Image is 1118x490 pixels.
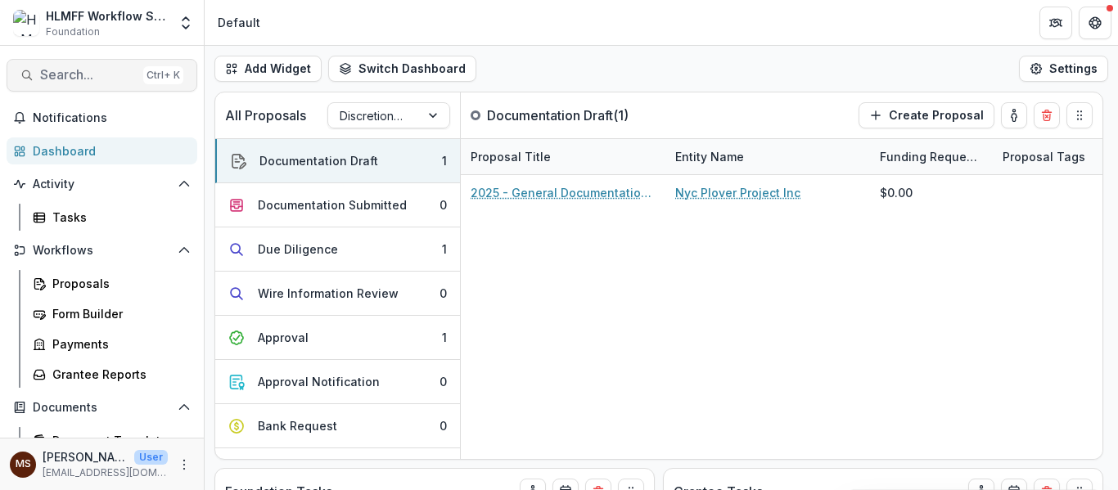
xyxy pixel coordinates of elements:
a: Grantee Reports [26,361,197,388]
a: Form Builder [26,300,197,327]
div: Funding Requested [870,139,993,174]
button: Bank Request0 [215,404,460,448]
div: HLMFF Workflow Sandbox [46,7,168,25]
span: Activity [33,178,171,191]
button: Open entity switcher [174,7,197,39]
div: Proposal Tags [993,148,1095,165]
button: Notifications [7,105,197,131]
div: Dashboard [33,142,184,160]
div: Proposal Title [461,148,561,165]
a: Payments [26,330,197,357]
button: Documentation Draft1 [215,139,460,183]
button: Partners [1039,7,1072,39]
span: Search... [40,67,137,83]
a: Document Templates [26,427,197,454]
img: HLMFF Workflow Sandbox [13,10,39,36]
div: Form Builder [52,305,184,322]
div: Wire Information Review [258,285,399,302]
p: Documentation Draft ( 1 ) [487,106,629,125]
span: Foundation [46,25,100,39]
button: Open Documents [7,394,197,420]
button: Settings [1019,56,1108,82]
button: Due Diligence1 [215,227,460,272]
div: Proposals [52,275,184,292]
a: Tasks [26,204,197,231]
div: Payments [52,335,184,353]
button: Wire Information Review0 [215,272,460,316]
div: Proposal Title [461,139,665,174]
div: Tasks [52,209,184,226]
button: Open Workflows [7,237,197,263]
span: Notifications [33,111,191,125]
button: Open Activity [7,171,197,197]
div: Approval [258,329,309,346]
div: Document Templates [52,432,184,449]
a: 2025 - General Documentation Requirement [471,184,656,201]
div: Default [218,14,260,31]
a: Dashboard [7,137,197,164]
span: Workflows [33,244,171,258]
button: Get Help [1079,7,1111,39]
a: Nyc Plover Project Inc [675,184,800,201]
button: Search... [7,59,197,92]
nav: breadcrumb [211,11,267,34]
div: Due Diligence [258,241,338,258]
div: Grantee Reports [52,366,184,383]
button: Create Proposal [859,102,994,128]
button: Approval1 [215,316,460,360]
div: Documentation Draft [259,152,378,169]
button: Drag [1066,102,1093,128]
div: Entity Name [665,139,870,174]
div: Approval Notification [258,373,380,390]
button: More [174,455,194,474]
button: Add Widget [214,56,322,82]
p: [EMAIL_ADDRESS][DOMAIN_NAME] [43,465,168,480]
div: 0 [440,196,447,214]
div: $0.00 [880,184,913,201]
button: Approval Notification0 [215,360,460,404]
div: 1 [442,152,447,169]
div: Ctrl + K [143,66,183,84]
button: Switch Dashboard [328,56,476,82]
div: Entity Name [665,148,754,165]
p: All Proposals [225,106,306,125]
button: Delete card [1034,102,1060,128]
button: toggle-assigned-to-me [1001,102,1027,128]
div: 1 [442,241,447,258]
a: Proposals [26,270,197,297]
div: Funding Requested [870,148,993,165]
div: 1 [442,329,447,346]
p: [PERSON_NAME] [43,448,128,465]
div: 0 [440,373,447,390]
div: Bank Request [258,417,337,434]
div: Documentation Submitted [258,196,407,214]
div: 0 [440,417,447,434]
p: User [134,450,168,465]
button: Documentation Submitted0 [215,183,460,227]
span: Documents [33,401,171,415]
div: 0 [440,285,447,302]
div: Maya Scott [16,459,31,470]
